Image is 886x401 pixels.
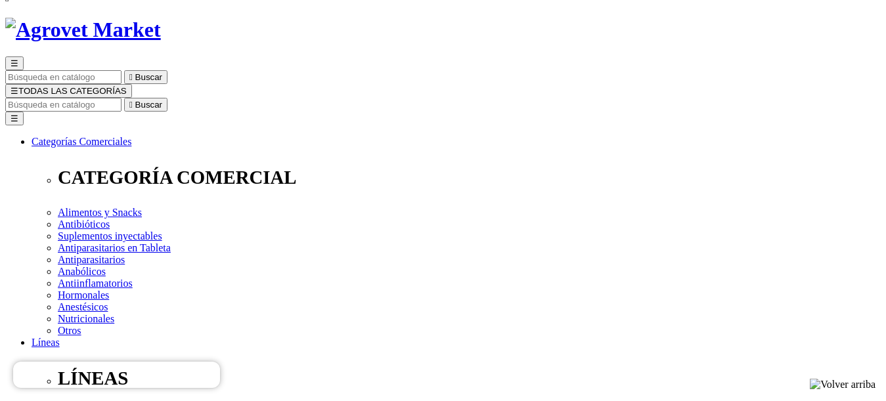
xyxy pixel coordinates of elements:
button: ☰TODAS LAS CATEGORÍAS [5,84,132,98]
button: ☰ [5,112,24,125]
a: Anestésicos [58,301,108,312]
img: Agrovet Market [5,18,161,42]
img: Volver arriba [810,379,875,390]
a: Otros [58,325,81,336]
input: Buscar [5,70,122,84]
p: LÍNEAS [58,368,881,389]
a: Antibióticos [58,219,110,230]
a: Líneas [32,337,60,348]
span: ☰ [11,58,18,68]
a: Anabólicos [58,266,106,277]
button:  Buscar [124,70,167,84]
span: Buscar [135,100,162,110]
button: ☰ [5,56,24,70]
a: Antiinflamatorios [58,278,133,289]
a: Hormonales [58,289,109,301]
a: Suplementos inyectables [58,230,162,242]
a: Alimentos y Snacks [58,207,142,218]
p: CATEGORÍA COMERCIAL [58,167,881,188]
span: Buscar [135,72,162,82]
a: Antiparasitarios [58,254,125,265]
iframe: Brevo live chat [13,362,220,388]
a: Nutricionales [58,313,114,324]
input: Buscar [5,98,122,112]
span: ☰ [11,86,18,96]
button:  Buscar [124,98,167,112]
i:  [129,100,133,110]
a: Antiparasitarios en Tableta [58,242,171,253]
i:  [129,72,133,82]
a: Categorías Comerciales [32,136,131,147]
